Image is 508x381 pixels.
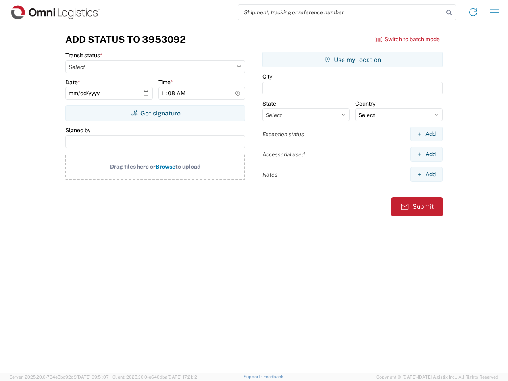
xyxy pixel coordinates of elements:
[158,79,173,86] label: Time
[355,100,375,107] label: Country
[167,375,197,379] span: [DATE] 17:21:12
[262,73,272,80] label: City
[262,171,277,178] label: Notes
[156,164,175,170] span: Browse
[410,167,443,182] button: Add
[65,127,90,134] label: Signed by
[110,164,156,170] span: Drag files here or
[263,374,283,379] a: Feedback
[77,375,109,379] span: [DATE] 09:51:07
[244,374,264,379] a: Support
[262,131,304,138] label: Exception status
[262,151,305,158] label: Accessorial used
[262,100,276,107] label: State
[65,79,80,86] label: Date
[238,5,444,20] input: Shipment, tracking or reference number
[65,105,245,121] button: Get signature
[410,127,443,141] button: Add
[262,52,443,67] button: Use my location
[112,375,197,379] span: Client: 2025.20.0-e640dba
[410,147,443,162] button: Add
[65,34,186,45] h3: Add Status to 3953092
[65,52,102,59] label: Transit status
[391,197,443,216] button: Submit
[375,33,440,46] button: Switch to batch mode
[376,373,498,381] span: Copyright © [DATE]-[DATE] Agistix Inc., All Rights Reserved
[10,375,109,379] span: Server: 2025.20.0-734e5bc92d9
[175,164,201,170] span: to upload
